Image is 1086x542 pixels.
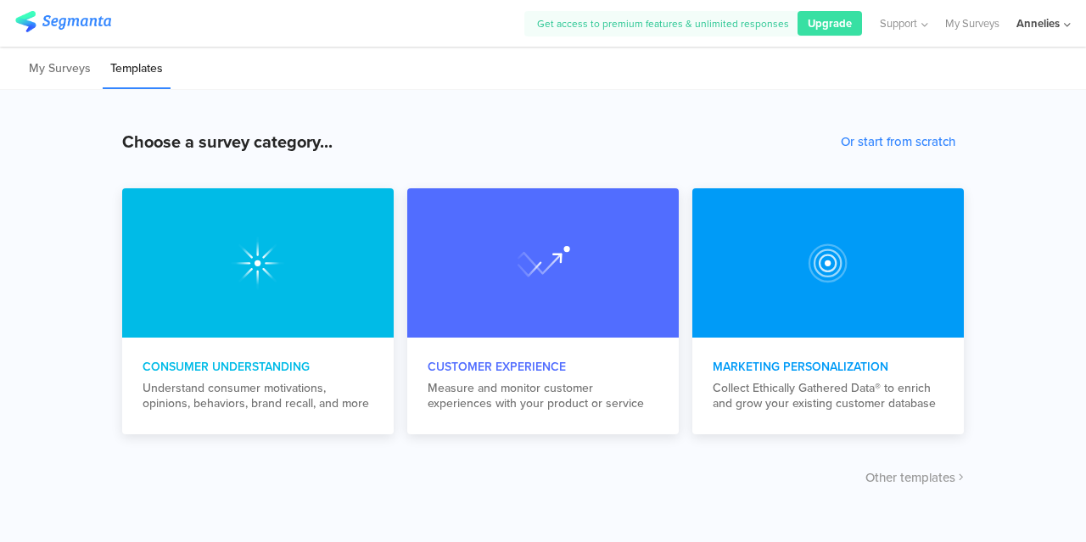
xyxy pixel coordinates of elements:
[143,358,373,376] div: Consumer Understanding
[103,49,171,89] li: Templates
[865,468,955,487] span: Other templates
[516,236,570,290] img: marketing_personalization.svg
[713,358,943,376] div: Marketing Personalization
[21,49,98,89] li: My Surveys
[841,132,955,151] button: Or start from scratch
[143,381,373,411] div: Understand consumer motivations, opinions, behaviors, brand recall, and more
[880,15,917,31] span: Support
[713,381,943,411] div: Collect Ethically Gathered Data® to enrich and grow your existing customer database
[537,16,789,31] span: Get access to premium features & unlimited responses
[122,129,333,154] div: Choose a survey category...
[428,358,658,376] div: Customer Experience
[231,236,285,290] img: consumer_understanding.svg
[801,236,855,290] img: customer_experience.svg
[428,381,658,411] div: Measure and monitor customer experiences with your product or service
[1016,15,1060,31] div: Annelies
[15,11,111,32] img: segmanta logo
[808,15,852,31] span: Upgrade
[865,468,964,487] button: Other templates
